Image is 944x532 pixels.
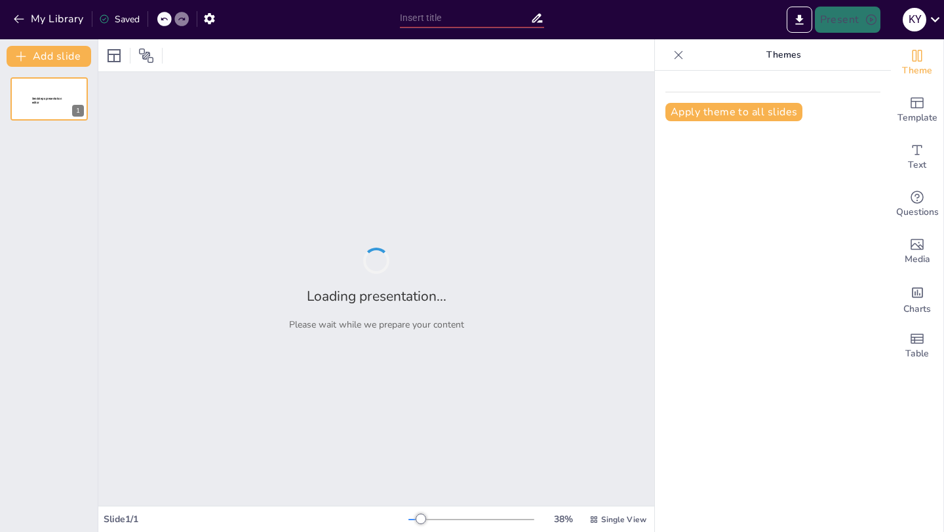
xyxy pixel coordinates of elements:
p: Themes [689,39,878,71]
span: Table [905,347,929,361]
button: Export to PowerPoint [787,7,812,33]
span: Sendsteps presentation editor [32,97,62,104]
div: K Y [903,8,926,31]
button: K Y [903,7,926,33]
span: Media [905,252,930,267]
div: Slide 1 / 1 [104,513,408,525]
div: Add text boxes [891,134,943,181]
div: 38 % [547,513,579,525]
span: Position [138,48,154,64]
button: Apply theme to all slides [665,103,802,121]
span: Template [897,111,937,125]
span: Charts [903,302,931,316]
h2: Loading presentation... [307,287,446,305]
span: Text [908,158,926,172]
div: Layout [104,45,125,66]
p: Please wait while we prepare your content [289,318,464,331]
div: Add a table [891,322,943,370]
span: Single View [601,514,646,525]
span: Theme [902,64,932,78]
div: 1 [10,77,88,121]
div: Add images, graphics, shapes or video [891,228,943,275]
button: Present [815,7,880,33]
div: Add ready made slides [891,86,943,134]
div: Add charts and graphs [891,275,943,322]
div: Saved [99,13,140,26]
div: 1 [72,105,84,117]
div: Get real-time input from your audience [891,181,943,228]
button: My Library [10,9,89,29]
input: Insert title [400,9,530,28]
div: Change the overall theme [891,39,943,86]
button: Add slide [7,46,91,67]
span: Questions [896,205,939,219]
